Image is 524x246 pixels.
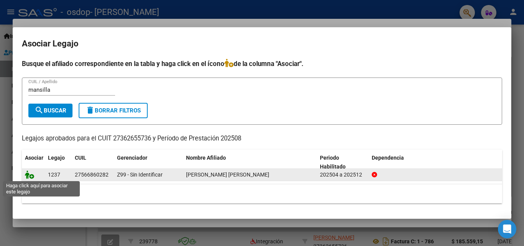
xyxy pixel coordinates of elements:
h2: Asociar Legajo [22,36,502,51]
div: 1 registros [22,184,502,203]
button: Buscar [28,104,73,117]
span: Dependencia [372,155,404,161]
div: 202504 a 202512 [320,170,366,179]
datatable-header-cell: Periodo Habilitado [317,150,369,175]
datatable-header-cell: Legajo [45,150,72,175]
datatable-header-cell: Asociar [22,150,45,175]
div: 27566860282 [75,170,109,179]
span: 1237 [48,172,60,178]
span: MANSILLA JUSTINA PAZ [186,172,269,178]
span: Z99 - Sin Identificar [117,172,163,178]
h4: Busque el afiliado correspondiente en la tabla y haga click en el ícono de la columna "Asociar". [22,59,502,69]
datatable-header-cell: CUIL [72,150,114,175]
button: Borrar Filtros [79,103,148,118]
mat-icon: search [35,106,44,115]
datatable-header-cell: Dependencia [369,150,503,175]
div: Open Intercom Messenger [498,220,516,238]
span: Legajo [48,155,65,161]
span: Buscar [35,107,66,114]
p: Legajos aprobados para el CUIT 27362655736 y Período de Prestación 202508 [22,134,502,144]
span: Gerenciador [117,155,147,161]
span: Asociar [25,155,43,161]
datatable-header-cell: Nombre Afiliado [183,150,317,175]
span: Periodo Habilitado [320,155,346,170]
span: CUIL [75,155,86,161]
datatable-header-cell: Gerenciador [114,150,183,175]
mat-icon: delete [86,106,95,115]
span: Borrar Filtros [86,107,141,114]
span: Nombre Afiliado [186,155,226,161]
